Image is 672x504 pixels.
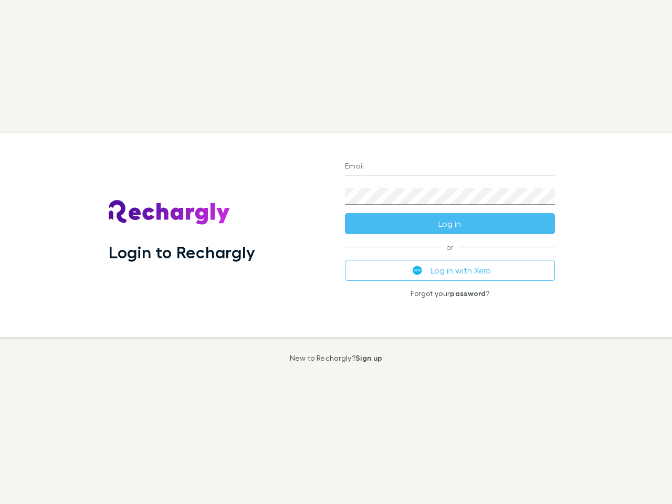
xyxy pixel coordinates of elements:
a: Sign up [355,353,382,362]
button: Log in [345,213,555,234]
img: Xero's logo [413,266,422,275]
a: password [450,289,486,298]
p: Forgot your ? [345,289,555,298]
button: Log in with Xero [345,260,555,281]
p: New to Rechargly? [290,354,383,362]
img: Rechargly's Logo [109,200,230,225]
h1: Login to Rechargly [109,242,255,262]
